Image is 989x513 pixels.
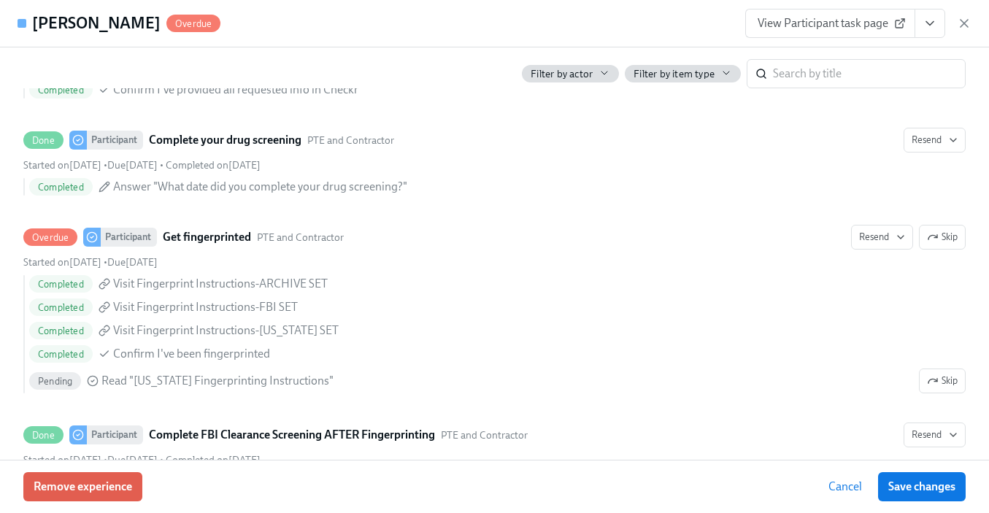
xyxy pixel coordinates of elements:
span: Completed [29,279,93,290]
strong: Get fingerprinted [163,228,251,246]
span: Save changes [888,479,955,494]
span: Thursday, August 21st 2025, 7:27 pm [166,454,261,466]
span: This task uses the "PTE and Contractor" audience [257,231,344,244]
span: Thursday, August 21st 2025, 10:00 am [107,454,158,466]
span: Monday, August 18th 2025, 10:00 am [107,159,158,171]
span: Skip [927,230,958,244]
span: Completed [29,349,93,360]
span: Completed [29,325,93,336]
span: This task uses the "PTE and Contractor" audience [307,134,394,147]
span: Wednesday, August 20th 2025, 2:34 pm [166,159,261,171]
span: Resend [859,230,905,244]
button: OverdueParticipantGet fingerprintedPTE and ContractorSkipStarted on[DATE] •Due[DATE] CompletedVis... [851,225,913,250]
span: Done [23,135,64,146]
span: Completed [29,85,93,96]
span: Filter by item type [634,67,715,81]
span: Filter by actor [531,67,593,81]
span: Pending [29,376,81,387]
input: Search by title [773,59,966,88]
button: Save changes [878,472,966,501]
button: View task page [915,9,945,38]
div: • • [23,453,261,467]
button: Cancel [818,472,872,501]
div: Participant [87,131,143,150]
span: Monday, August 11th 2025, 12:43 pm [23,159,101,171]
div: • • [23,158,261,172]
button: DoneParticipantComplete FBI Clearance Screening AFTER FingerprintingPTE and ContractorStarted on[... [904,423,966,447]
span: Done [23,430,64,441]
span: Visit Fingerprint Instructions-ARCHIVE SET [113,276,328,292]
span: Monday, August 11th 2025, 12:43 pm [23,256,101,269]
span: Completed [29,182,93,193]
span: Cancel [828,479,862,494]
span: View Participant task page [758,16,903,31]
span: Resend [912,428,958,442]
span: Resend [912,133,958,147]
span: Read "[US_STATE] Fingerprinting Instructions" [101,373,334,389]
span: Answer "What date did you complete your drug screening?" [113,179,407,195]
div: Participant [101,228,157,247]
span: Completed [29,302,93,313]
button: OverdueParticipantGet fingerprintedPTE and ContractorResendStarted on[DATE] •Due[DATE] CompletedV... [919,225,966,250]
strong: Complete FBI Clearance Screening AFTER Fingerprinting [149,426,435,444]
span: Confirm I've provided all requested info in Checkr [113,82,358,98]
button: Filter by item type [625,65,741,82]
span: Monday, August 11th 2025, 12:43 pm [23,454,101,466]
span: Visit Fingerprint Instructions-FBI SET [113,299,298,315]
span: Monday, August 18th 2025, 10:00 am [107,256,158,269]
span: Overdue [166,18,220,29]
div: Participant [87,425,143,444]
button: OverdueParticipantGet fingerprintedPTE and ContractorResendSkipStarted on[DATE] •Due[DATE] Comple... [919,369,966,393]
div: • [23,255,158,269]
span: Confirm I've been fingerprinted [113,346,270,362]
a: View Participant task page [745,9,915,38]
span: Visit Fingerprint Instructions-[US_STATE] SET [113,323,339,339]
span: Remove experience [34,479,132,494]
button: Filter by actor [522,65,619,82]
h4: [PERSON_NAME] [32,12,161,34]
button: DoneParticipantComplete your drug screeningPTE and ContractorStarted on[DATE] •Due[DATE] • Comple... [904,128,966,153]
button: Remove experience [23,472,142,501]
span: Overdue [23,232,77,243]
span: Skip [927,374,958,388]
span: This task uses the "PTE and Contractor" audience [441,428,528,442]
strong: Complete your drug screening [149,131,301,149]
